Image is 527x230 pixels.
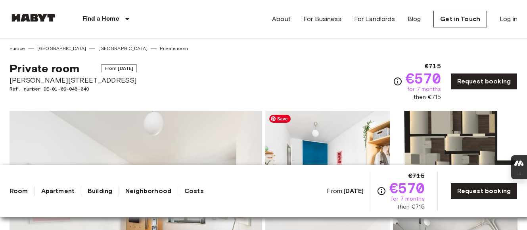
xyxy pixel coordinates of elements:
b: [DATE] [343,187,364,195]
a: Room [10,186,28,196]
span: [PERSON_NAME][STREET_ADDRESS] [10,75,137,85]
span: €715 [408,171,425,181]
svg: Check cost overview for full price breakdown. Please note that discounts apply to new joiners onl... [377,186,386,196]
a: For Landlords [354,14,395,24]
a: Blog [408,14,421,24]
span: €570 [406,71,441,85]
svg: Check cost overview for full price breakdown. Please note that discounts apply to new joiners onl... [393,77,402,86]
span: for 7 months [391,195,425,203]
a: Neighborhood [125,186,171,196]
p: Find a Home [82,14,119,24]
span: then €715 [397,203,424,211]
span: Private room [10,62,79,75]
a: Apartment [41,186,75,196]
a: About [272,14,291,24]
a: Building [88,186,112,196]
span: €570 [389,181,425,195]
a: Get in Touch [433,11,487,27]
img: Picture of unit DE-01-09-048-04Q [393,111,517,215]
img: Picture of unit DE-01-09-048-04Q [265,111,390,215]
a: [GEOGRAPHIC_DATA] [37,45,86,52]
span: €715 [425,62,441,71]
a: Request booking [450,73,517,90]
a: Europe [10,45,25,52]
span: Ref. number DE-01-09-048-04Q [10,85,137,93]
a: For Business [303,14,341,24]
img: Habyt [10,14,57,22]
span: for 7 months [407,85,441,93]
a: Private room [160,45,188,52]
a: [GEOGRAPHIC_DATA] [98,45,148,52]
a: Log in [500,14,517,24]
a: Costs [184,186,204,196]
a: Request booking [450,183,517,199]
span: From [DATE] [101,64,137,72]
span: From: [327,187,364,195]
span: then €715 [414,93,441,101]
span: Save [269,115,291,123]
